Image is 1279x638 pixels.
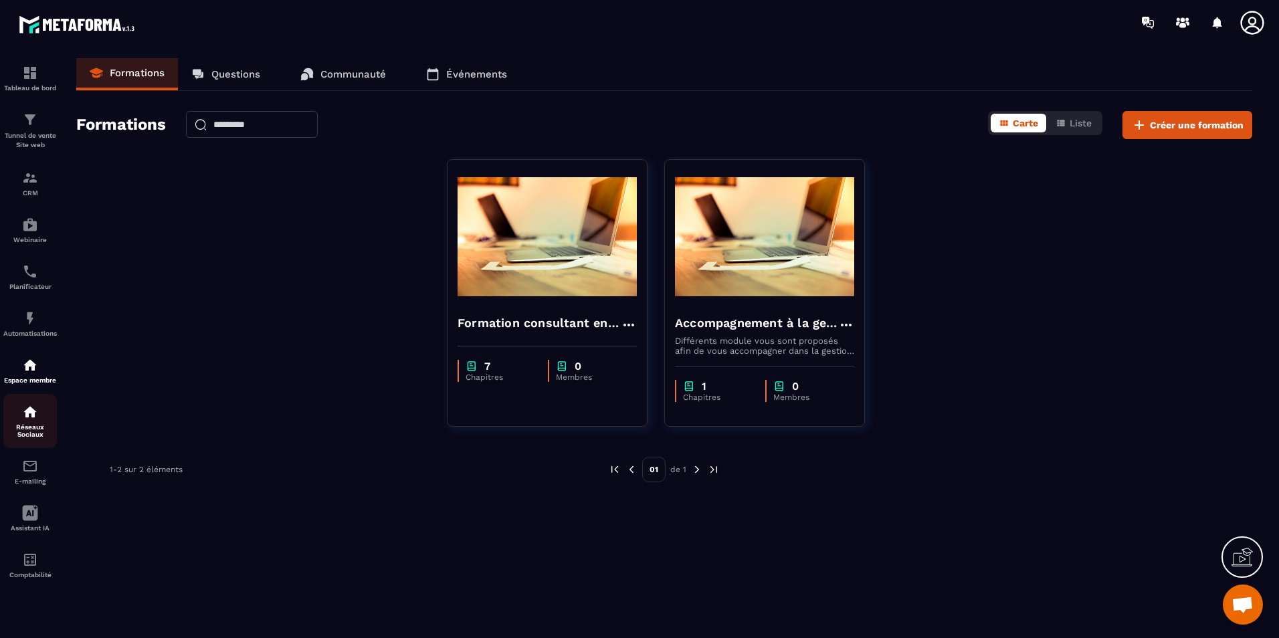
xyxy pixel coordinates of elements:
[3,524,57,532] p: Assistant IA
[675,170,854,304] img: formation-background
[110,465,183,474] p: 1-2 sur 2 éléments
[458,314,621,332] h4: Formation consultant en bilan de compétences
[458,170,637,304] img: formation-background
[3,283,57,290] p: Planificateur
[773,393,841,402] p: Membres
[3,102,57,160] a: formationformationTunnel de vente Site web
[22,65,38,81] img: formation
[110,67,165,79] p: Formations
[1122,111,1252,139] button: Créer une formation
[991,114,1046,132] button: Carte
[1048,114,1100,132] button: Liste
[76,58,178,90] a: Formations
[178,58,274,90] a: Questions
[22,552,38,568] img: accountant
[642,457,666,482] p: 01
[320,68,386,80] p: Communauté
[22,310,38,326] img: automations
[22,217,38,233] img: automations
[1223,584,1263,625] div: Ouvrir le chat
[22,170,38,186] img: formation
[22,458,38,474] img: email
[19,12,139,37] img: logo
[3,394,57,448] a: social-networksocial-networkRéseaux Sociaux
[3,55,57,102] a: formationformationTableau de bord
[1150,118,1244,132] span: Créer une formation
[3,236,57,243] p: Webinaire
[3,207,57,253] a: automationsautomationsWebinaire
[691,463,703,475] img: next
[702,380,706,393] p: 1
[675,314,838,332] h4: Accompagnement à la gestion d'entreprise
[287,58,399,90] a: Communauté
[22,357,38,373] img: automations
[22,112,38,128] img: formation
[3,253,57,300] a: schedulerschedulerPlanificateur
[3,423,57,438] p: Réseaux Sociaux
[683,393,752,402] p: Chapitres
[1013,118,1038,128] span: Carte
[792,380,799,393] p: 0
[3,477,57,485] p: E-mailing
[3,347,57,394] a: automationsautomationsEspace membre
[3,84,57,92] p: Tableau de bord
[3,495,57,542] a: Assistant IA
[1070,118,1092,128] span: Liste
[3,448,57,495] a: emailemailE-mailing
[466,360,478,373] img: chapter
[3,160,57,207] a: formationformationCRM
[664,159,882,443] a: formation-backgroundAccompagnement à la gestion d'entrepriseDifférents module vous sont proposés ...
[708,463,720,475] img: next
[556,373,623,382] p: Membres
[446,68,507,80] p: Événements
[773,380,785,393] img: chapter
[447,159,664,443] a: formation-backgroundFormation consultant en bilan de compétenceschapter7Chapitreschapter0Membres
[466,373,534,382] p: Chapitres
[22,263,38,280] img: scheduler
[76,111,166,139] h2: Formations
[3,330,57,337] p: Automatisations
[3,542,57,589] a: accountantaccountantComptabilité
[3,377,57,384] p: Espace membre
[484,360,490,373] p: 7
[413,58,520,90] a: Événements
[675,336,854,356] p: Différents module vous sont proposés afin de vous accompagner dans la gestion de votre entreprise...
[22,404,38,420] img: social-network
[3,131,57,150] p: Tunnel de vente Site web
[556,360,568,373] img: chapter
[3,300,57,347] a: automationsautomationsAutomatisations
[211,68,260,80] p: Questions
[683,380,695,393] img: chapter
[575,360,581,373] p: 0
[670,464,686,475] p: de 1
[3,571,57,578] p: Comptabilité
[3,189,57,197] p: CRM
[625,463,637,475] img: prev
[609,463,621,475] img: prev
